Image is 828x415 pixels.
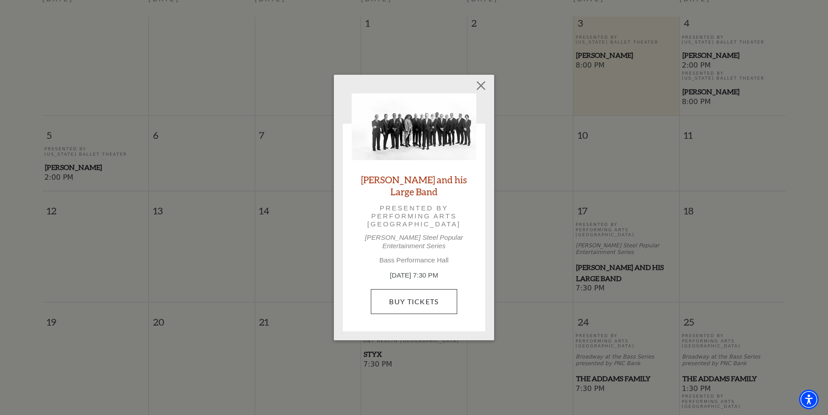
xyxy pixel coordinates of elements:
p: Presented by Performing Arts [GEOGRAPHIC_DATA] [364,204,464,229]
p: Bass Performance Hall [352,256,476,264]
img: Lyle Lovett and his Large Band [352,93,476,160]
div: Accessibility Menu [799,390,819,409]
a: Buy Tickets [371,289,457,314]
p: [PERSON_NAME] Steel Popular Entertainment Series [352,234,476,250]
a: [PERSON_NAME] and his Large Band [352,173,476,197]
p: [DATE] 7:30 PM [352,270,476,281]
button: Close [473,77,490,94]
